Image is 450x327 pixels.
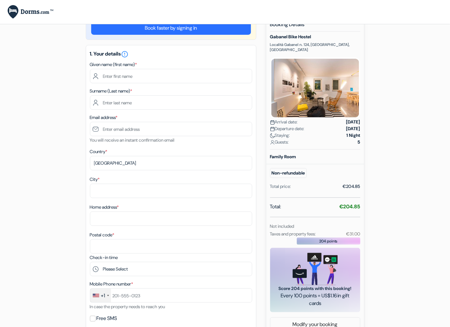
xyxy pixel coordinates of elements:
strong: €204.85 [340,203,360,210]
strong: [DATE] [346,119,360,125]
label: Home address [90,204,119,211]
label: City [90,176,100,183]
strong: [DATE] [346,125,360,132]
span: Staying: [270,132,290,139]
h5: Booking Details [270,21,360,32]
label: Email address [90,114,118,121]
img: gift_card_hero_new.png [293,253,338,285]
span: Total: [270,203,281,211]
span: Departure date: [270,125,305,132]
input: Enter email address [90,122,252,136]
img: user_icon.svg [270,140,275,145]
label: Country [90,148,107,155]
label: Given name (first name) [90,61,137,68]
div: €204.85 [343,183,360,190]
div: +1 [101,292,105,300]
span: Score 204 points with this booking! [278,285,353,292]
h5: Gabanel Bike Hostel [270,34,360,40]
span: Every 100 points = US$1.16 in gift cards [278,292,353,307]
label: Mobile Phone number [90,281,133,287]
label: Check-in time [90,254,118,261]
strong: 5 [358,139,360,145]
div: Total price: [270,183,291,190]
small: Non-refundable [270,168,307,178]
a: Book faster by signing in [91,21,251,35]
div: United States: +1 [90,289,111,302]
span: Guests: [270,139,289,145]
small: In case the property needs to reach you [90,304,165,309]
label: Postal code [90,232,114,238]
span: 204 points [319,238,338,244]
input: 201-555-0123 [90,288,252,303]
small: You will receive an instant confirmation email [90,137,175,143]
strong: 1 Night [347,132,360,139]
img: moon.svg [270,133,275,138]
input: Enter last name [90,95,252,110]
h5: 1. Your details [90,50,252,58]
a: error_outline [121,50,129,57]
b: Family Room [270,154,296,160]
img: calendar.svg [270,127,275,131]
img: calendar.svg [270,120,275,125]
input: Enter first name [90,69,252,83]
p: Località Gabanel n. 124, [GEOGRAPHIC_DATA], [GEOGRAPHIC_DATA] [270,42,360,52]
small: Not included [270,223,294,229]
small: €31.00 [346,231,360,237]
label: Free SMS [97,314,117,323]
label: Surname (Last name) [90,88,132,94]
i: error_outline [121,50,129,58]
small: Taxes and property fees: [270,231,316,237]
img: Dorms.com [8,5,53,19]
span: Arrival date: [270,119,298,125]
